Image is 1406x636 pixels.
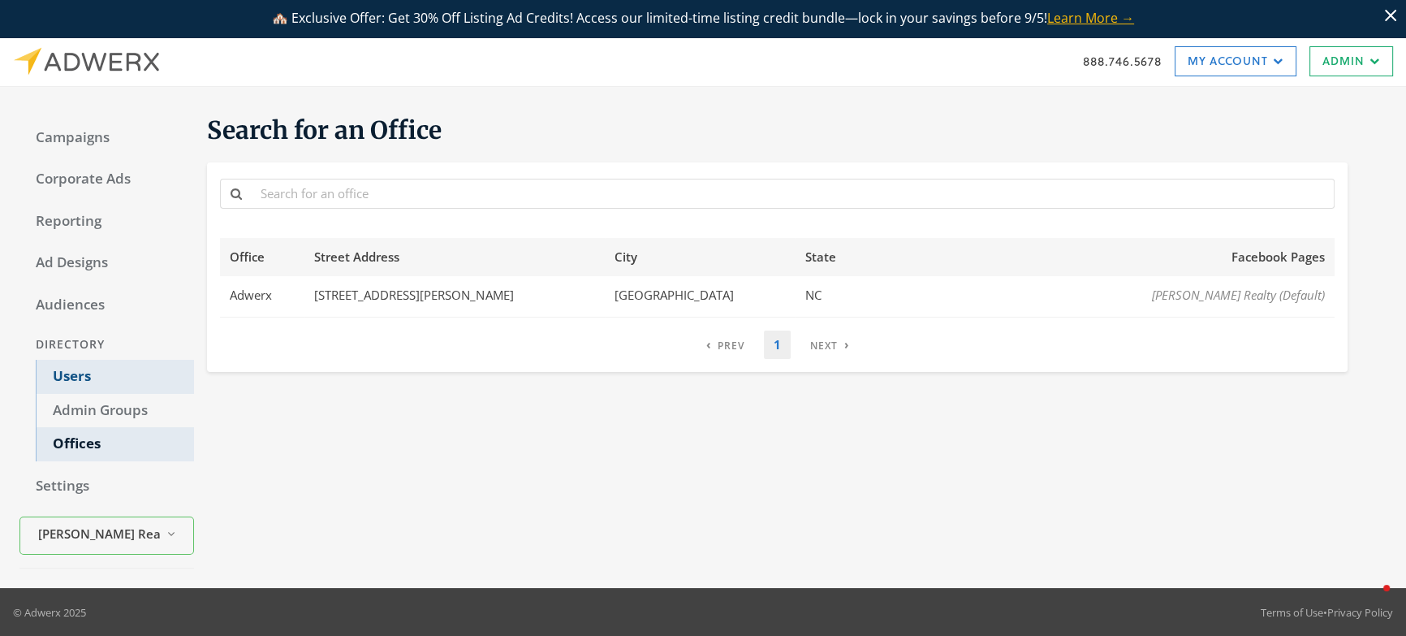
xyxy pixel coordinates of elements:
a: Users [36,360,194,394]
td: Adwerx [220,276,304,317]
th: Facebook Pages [865,238,1335,276]
a: Corporate Ads [19,162,194,197]
a: My Account [1175,46,1296,76]
i: Search for an office [231,188,242,200]
a: 888.746.5678 [1083,53,1162,70]
iframe: Intercom live chat [1351,581,1390,620]
td: [GEOGRAPHIC_DATA] [605,276,796,317]
div: • [1261,604,1393,621]
th: Office [220,238,304,276]
a: Ad Designs [19,246,194,280]
input: Search for an office [251,179,1335,209]
nav: pagination [697,331,859,359]
a: Privacy Policy [1327,605,1393,620]
button: [PERSON_NAME] Realty [19,517,194,555]
a: Admin Groups [36,394,194,428]
div: Directory [19,330,194,360]
td: NC [796,276,865,317]
td: [STREET_ADDRESS][PERSON_NAME] [304,276,605,317]
img: Adwerx [13,47,159,76]
p: © Adwerx 2025 [13,604,86,621]
span: [PERSON_NAME] Realty (Default) [1152,287,1325,303]
span: Search for an Office [207,115,442,145]
th: Street Address [304,238,605,276]
a: Settings [19,469,194,504]
a: Terms of Use [1261,605,1323,620]
a: Admin [1309,46,1393,76]
a: 1 [764,331,791,359]
a: Reporting [19,205,194,239]
span: [PERSON_NAME] Realty [38,525,160,543]
a: Campaigns [19,121,194,155]
th: City [605,238,796,276]
a: Offices [36,427,194,461]
th: State [796,238,865,276]
a: Audiences [19,288,194,322]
